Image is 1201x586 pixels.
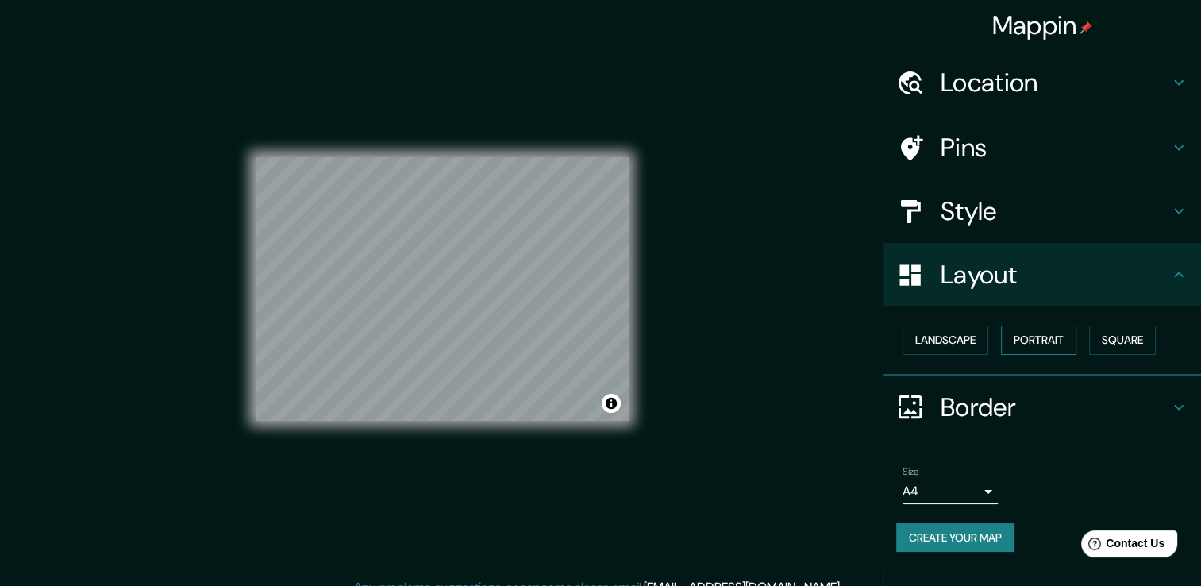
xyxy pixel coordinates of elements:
div: Style [883,179,1201,243]
button: Create your map [896,523,1014,553]
iframe: Help widget launcher [1060,524,1184,569]
img: pin-icon.png [1080,21,1092,34]
div: A4 [903,479,998,504]
h4: Layout [941,259,1169,291]
h4: Mappin [992,10,1093,41]
div: Location [883,51,1201,114]
button: Square [1089,326,1156,355]
canvas: Map [256,157,629,421]
h4: Border [941,391,1169,423]
h4: Pins [941,132,1169,164]
button: Landscape [903,326,988,355]
label: Size [903,465,919,478]
div: Border [883,376,1201,439]
h4: Style [941,195,1169,227]
div: Pins [883,116,1201,179]
div: Layout [883,243,1201,306]
button: Portrait [1001,326,1076,355]
h4: Location [941,67,1169,98]
button: Toggle attribution [602,394,621,413]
